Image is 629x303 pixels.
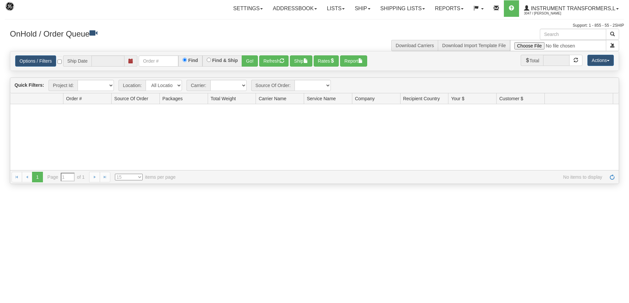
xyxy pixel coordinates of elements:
span: Instrument Transformers,L [529,6,615,11]
button: Refresh [259,55,289,67]
button: Ship [290,55,312,67]
input: Import [510,40,606,51]
a: Options / Filters [15,55,56,67]
button: Report [340,55,367,67]
span: Page of 1 [48,173,85,181]
div: Support: 1 - 855 - 55 - 2SHIP [5,23,624,28]
span: Total [521,55,543,66]
a: Reports [430,0,469,17]
span: Location: [119,80,146,91]
span: Ship Date [63,55,91,67]
span: Your $ [451,95,464,102]
label: Find & Ship [212,58,238,63]
button: Search [606,29,619,40]
a: Refresh [607,172,617,182]
span: Total Weight [211,95,236,102]
span: No items to display [185,174,602,180]
span: Recipient Country [403,95,440,102]
span: 1 [32,172,43,182]
button: Rates [314,55,339,67]
span: Customer $ [499,95,523,102]
input: Order # [139,55,178,67]
span: Source Of Order [114,95,148,102]
input: Search [540,29,606,40]
h3: OnHold / Order Queue [10,29,310,38]
a: Instrument Transformers,L 3047 / [PERSON_NAME] [519,0,624,17]
label: Quick Filters: [15,82,44,88]
span: Company [355,95,375,102]
label: Find [188,58,198,63]
span: items per page [115,174,176,180]
button: Actions [587,55,614,66]
a: Addressbook [268,0,322,17]
a: Shipping lists [375,0,430,17]
div: grid toolbar [10,78,619,93]
a: Download Carriers [396,43,434,48]
a: Lists [322,0,350,17]
span: Service Name [307,95,336,102]
span: Packages [162,95,183,102]
span: Source Of Order: [251,80,295,91]
span: Project Id: [49,80,78,91]
span: Order # [66,95,82,102]
span: 3047 / [PERSON_NAME] [524,10,574,17]
a: Ship [350,0,375,17]
a: Download Import Template File [442,43,506,48]
a: Settings [228,0,268,17]
img: logo3047.jpg [5,2,39,18]
span: Carrier Name [259,95,286,102]
span: Carrier: [187,80,210,91]
button: Go! [242,55,258,67]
